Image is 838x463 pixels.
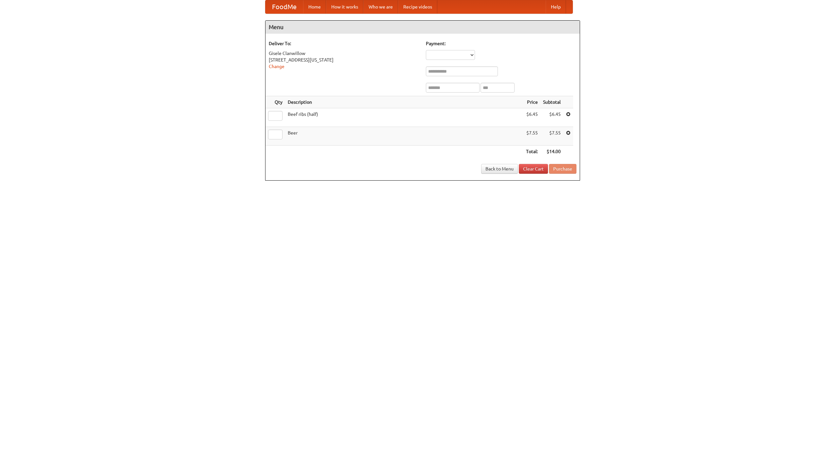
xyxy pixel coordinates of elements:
a: Clear Cart [519,164,548,174]
th: Subtotal [540,96,563,108]
th: Price [523,96,540,108]
th: Qty [265,96,285,108]
h5: Payment: [426,40,576,47]
a: Help [546,0,566,13]
a: Home [303,0,326,13]
button: Purchase [549,164,576,174]
div: Gisele Clanwillow [269,50,419,57]
h4: Menu [265,21,580,34]
td: Beef ribs (half) [285,108,523,127]
h5: Deliver To: [269,40,419,47]
th: $14.00 [540,146,563,158]
a: Who we are [363,0,398,13]
td: $7.55 [523,127,540,146]
td: $6.45 [523,108,540,127]
a: How it works [326,0,363,13]
a: Recipe videos [398,0,437,13]
a: Back to Menu [481,164,518,174]
a: Change [269,64,284,69]
a: FoodMe [265,0,303,13]
td: $6.45 [540,108,563,127]
td: Beer [285,127,523,146]
th: Total: [523,146,540,158]
div: [STREET_ADDRESS][US_STATE] [269,57,419,63]
th: Description [285,96,523,108]
td: $7.55 [540,127,563,146]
